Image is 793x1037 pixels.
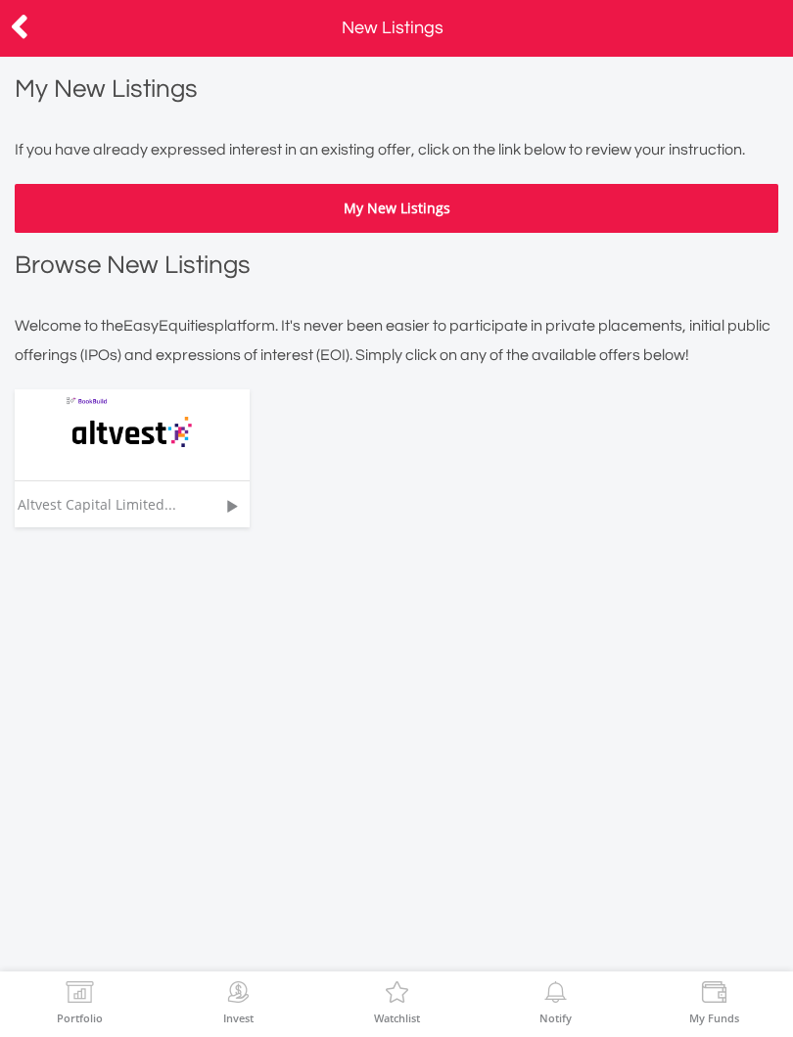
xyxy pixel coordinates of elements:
h1: Browse New Listings [15,248,778,292]
label: My Funds [689,1013,739,1023]
img: logo.png [59,389,206,480]
h1: My New Listings [15,71,778,115]
label: Portfolio [57,1013,103,1023]
div: If you have already expressed interest in an existing offer, click on the link below to review yo... [15,135,778,164]
span: EasyEquities [123,318,214,334]
div: Welcome to the platform. It's never been easier to participate in private placements, initial pub... [15,311,778,370]
label: Watchlist [374,1013,420,1023]
img: Watchlist [382,981,412,1009]
a: Invest [223,981,254,1023]
a: Notify [539,981,572,1023]
img: Invest Now [223,981,254,1009]
a: Altvest Capital Limited... [15,389,250,527]
a: Portfolio [57,981,103,1023]
img: View Notifications [540,981,571,1009]
div: Altvest Capital Limited... [18,495,201,515]
a: Watchlist [374,981,420,1023]
img: View Funds [699,981,729,1009]
a: My Funds [689,981,739,1023]
button: My New Listings [15,184,778,233]
label: Invest [223,1013,254,1023]
label: Notify [539,1013,572,1023]
img: View Portfolio [65,981,95,1009]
